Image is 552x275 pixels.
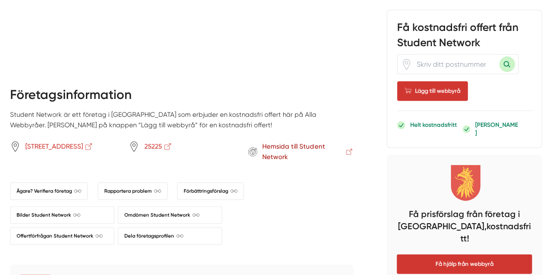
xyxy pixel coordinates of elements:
[401,59,412,70] svg: Pin / Karta
[397,81,468,101] : Lägg till webbyrå
[397,20,531,54] h3: Få kostnadsfri offert från Student Network
[129,141,139,152] svg: Pin / Karta
[10,86,354,109] h2: Företagsinformation
[98,182,168,200] a: Rapportera problem
[177,182,244,200] a: Förbättringsförslag
[184,187,237,195] span: Förbättringsförslag
[262,141,353,162] span: Hemsida till Student Network
[397,209,532,248] h4: Få prisförslag från företag i [GEOGRAPHIC_DATA], kostnadsfritt!
[17,187,81,195] span: Ägare? Verifiera företag
[248,141,353,162] a: Hemsida till Student Network
[25,141,93,152] span: [STREET_ADDRESS]
[10,227,114,244] a: Offertförfrågan Student Network
[118,206,222,224] a: Omdömen Student Network
[10,141,21,152] svg: Pin / Karta
[410,121,457,129] p: Helt kostnadsfritt
[17,211,80,219] span: Bilder Student Network
[10,206,114,224] a: Bilder Student Network
[124,211,199,219] span: Omdömen Student Network
[118,227,222,244] a: Dela företagsprofilen
[129,141,234,152] a: 25225
[10,141,116,152] a: [STREET_ADDRESS]
[401,59,412,70] span: Klicka för att använda din position.
[397,255,532,274] span: Få hjälp från webbyrå
[144,141,172,152] span: 25225
[104,187,161,195] span: Rapportera problem
[124,232,183,240] span: Dela företagsprofilen
[475,121,518,138] p: [PERSON_NAME]
[499,57,515,72] button: Sök med postnummer
[10,182,88,200] a: Ägare? Verifiera företag
[412,55,499,74] input: Skriv ditt postnummer
[17,232,103,240] span: Offertförfrågan Student Network
[10,109,354,137] p: Student Network är ett företag i [GEOGRAPHIC_DATA] som erbjuder en kostnadsfri offert här på Alla...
